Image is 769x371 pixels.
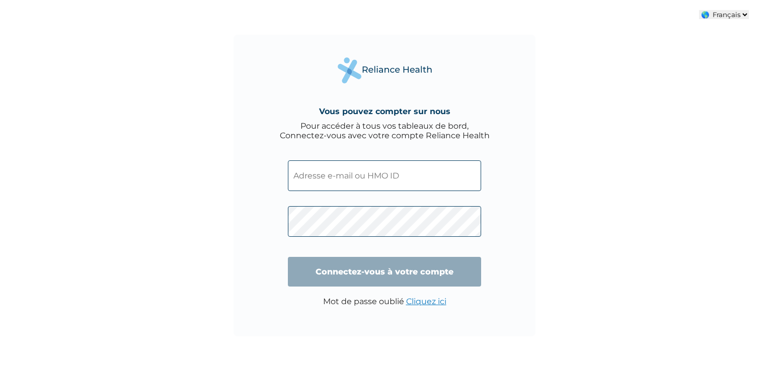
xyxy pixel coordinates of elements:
p: Mot de passe oublié [323,297,446,306]
img: Logo de Reliance Health [334,55,435,86]
input: Connectez-vous à votre compte [288,257,481,287]
a: Cliquez ici [406,297,446,306]
h4: Vous pouvez compter sur nous [319,107,450,116]
input: Adresse e-mail ou HMO ID [288,160,481,191]
div: Pour accéder à tous vos tableaux de bord, Connectez-vous avec votre compte Reliance Health [280,121,490,140]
